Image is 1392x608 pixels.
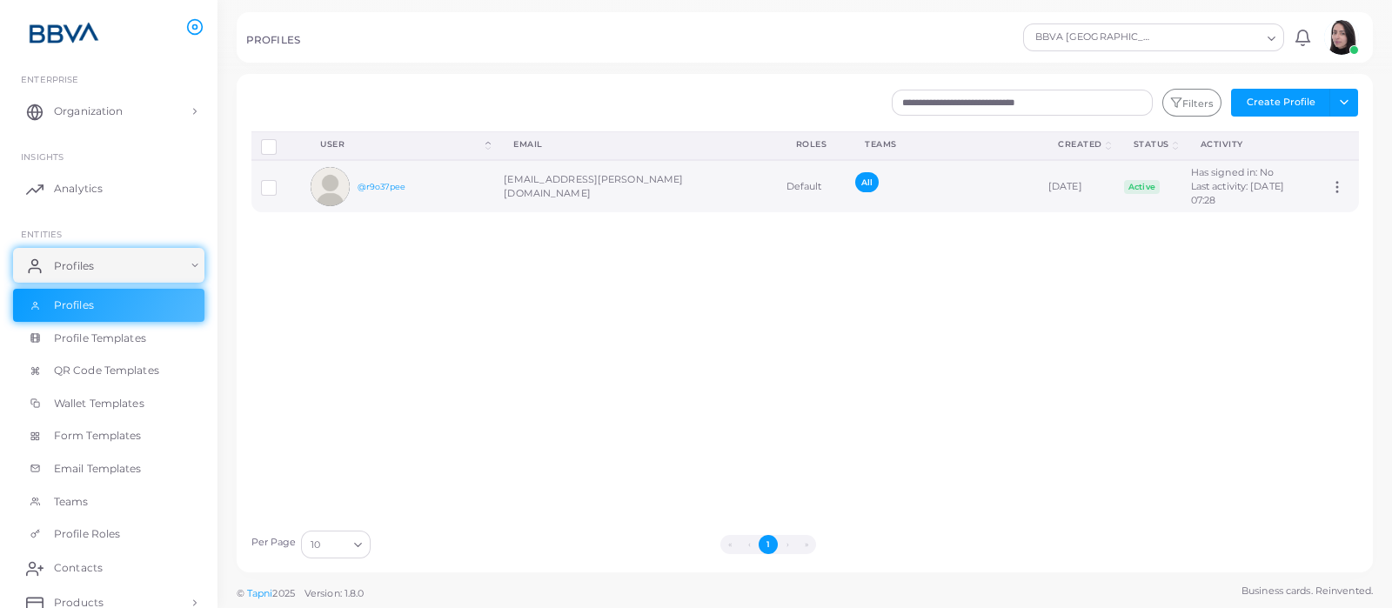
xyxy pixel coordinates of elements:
div: User [320,138,482,150]
button: Filters [1162,89,1221,117]
a: Profile Templates [13,322,204,355]
th: Row-selection [251,131,302,160]
a: Contacts [13,551,204,585]
input: Search for option [1161,28,1261,47]
ul: Pagination [375,535,1161,554]
span: ENTITIES [21,229,62,239]
span: Profiles [54,297,94,313]
div: Created [1058,138,1102,150]
span: 10 [311,536,320,554]
div: Search for option [1023,23,1284,51]
a: Teams [13,485,204,518]
span: Profile Templates [54,331,146,346]
a: Profiles [13,248,204,283]
div: activity [1201,138,1302,150]
span: Teams [54,494,89,510]
span: Analytics [54,181,103,197]
button: Go to page 1 [759,535,778,554]
a: QR Code Templates [13,354,204,387]
button: Create Profile [1231,89,1330,117]
span: All [855,172,879,192]
span: Form Templates [54,428,142,444]
span: INSIGHTS [21,151,64,162]
a: Wallet Templates [13,387,204,420]
img: avatar [1324,20,1359,55]
a: Profile Roles [13,518,204,551]
span: Organization [54,104,123,119]
a: avatar [1319,20,1363,55]
td: [EMAIL_ADDRESS][PERSON_NAME][DOMAIN_NAME] [494,160,776,212]
a: @r9o37pee [358,182,406,191]
th: Action [1320,131,1358,160]
a: Profiles [13,289,204,322]
span: Last activity: [DATE] 07:28 [1191,180,1284,206]
div: Email [513,138,757,150]
div: Roles [796,138,827,150]
a: Tapni [247,587,273,599]
img: logo [16,17,112,49]
div: Search for option [301,531,371,558]
span: Wallet Templates [54,396,144,411]
span: Contacts [54,560,103,576]
a: Organization [13,94,204,129]
span: Enterprise [21,74,78,84]
a: Form Templates [13,419,204,452]
div: Teams [865,138,1020,150]
span: Profiles [54,258,94,274]
span: 2025 [272,586,294,601]
span: Active [1124,180,1161,194]
span: Version: 1.8.0 [304,587,365,599]
img: avatar [311,167,350,206]
a: Analytics [13,171,204,206]
div: Status [1134,138,1169,150]
span: © [237,586,364,601]
h5: PROFILES [246,34,300,46]
td: Default [777,160,847,212]
a: Email Templates [13,452,204,485]
label: Per Page [251,536,297,550]
td: [DATE] [1039,160,1114,212]
span: Has signed in: No [1191,166,1275,178]
span: Business cards. Reinvented. [1241,584,1373,598]
span: Email Templates [54,461,142,477]
span: BBVA [GEOGRAPHIC_DATA] [1033,29,1159,46]
span: QR Code Templates [54,363,159,378]
span: Profile Roles [54,526,120,542]
input: Search for option [322,535,347,554]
